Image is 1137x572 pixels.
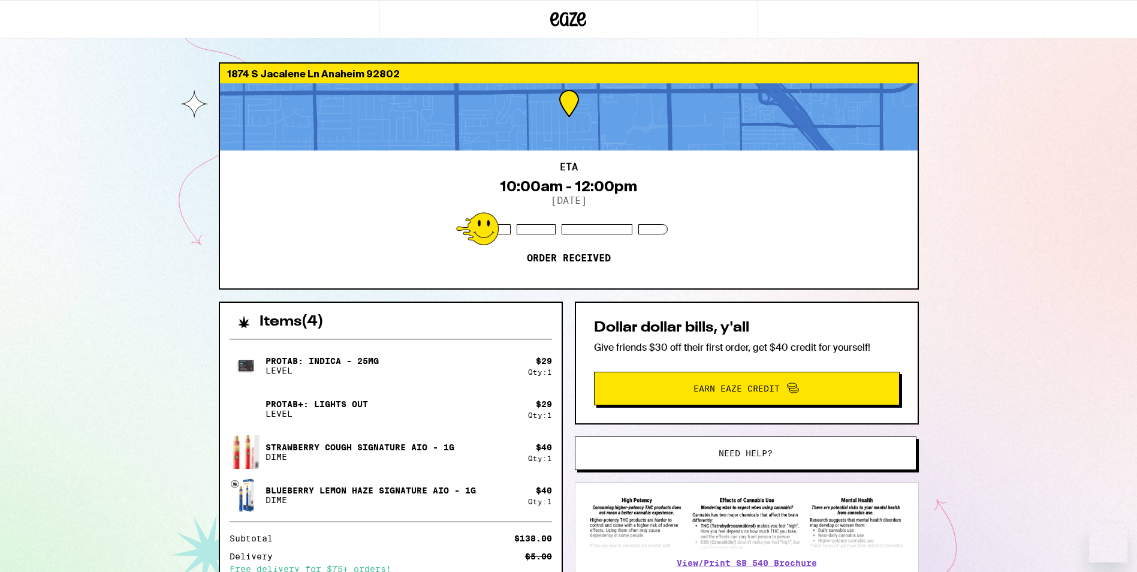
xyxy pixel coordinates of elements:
p: Blueberry Lemon Haze Signature AIO - 1g [266,486,476,495]
img: SB 540 Brochure preview [587,495,906,550]
p: Give friends $30 off their first order, get $40 credit for yourself! [594,341,900,354]
div: Delivery [230,552,281,561]
p: ProTab: Indica - 25mg [266,356,379,366]
p: DIME [266,452,454,462]
p: LEVEL [266,409,368,419]
h2: Items ( 4 ) [260,315,324,329]
div: Qty: 1 [528,454,552,462]
div: 1874 S Jacalene Ln Anaheim 92802 [220,64,918,83]
img: Blueberry Lemon Haze Signature AIO - 1g [230,478,263,512]
div: Qty: 1 [528,411,552,419]
div: $ 29 [536,356,552,366]
button: Earn Eaze Credit [594,372,900,405]
iframe: Button to launch messaging window, 3 unread messages [1089,524,1127,562]
p: Order received [527,252,611,264]
a: View/Print SB 540 Brochure [677,558,817,568]
div: 10:00am - 12:00pm [500,178,637,195]
p: Strawberry Cough Signature AIO - 1g [266,442,454,452]
img: ProTab: Indica - 25mg [230,349,263,383]
iframe: Number of unread messages [1106,522,1130,534]
p: ProTab+: Lights Out [266,399,368,409]
div: $ 29 [536,399,552,409]
p: DIME [266,495,476,505]
div: Qty: 1 [528,368,552,376]
h2: Dollar dollar bills, y'all [594,321,900,335]
div: $138.00 [514,534,552,543]
div: $ 40 [536,486,552,495]
button: Need help? [575,436,916,470]
div: Qty: 1 [528,498,552,505]
div: $ 40 [536,442,552,452]
span: Need help? [719,449,773,457]
p: LEVEL [266,366,379,375]
h2: ETA [560,162,578,172]
div: Subtotal [230,534,281,543]
p: [DATE] [551,195,587,206]
span: Earn Eaze Credit [693,384,780,393]
img: Strawberry Cough Signature AIO - 1g [230,422,263,482]
div: $5.00 [525,552,552,561]
img: ProTab+: Lights Out [230,392,263,426]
